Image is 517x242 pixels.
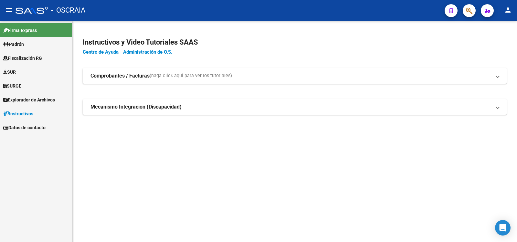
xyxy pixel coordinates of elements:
[83,99,507,115] mat-expansion-panel-header: Mecanismo Integración (Discapacidad)
[90,103,182,110] strong: Mecanismo Integración (Discapacidad)
[3,110,33,117] span: Instructivos
[3,55,42,62] span: Fiscalización RG
[150,72,232,79] span: (haga click aquí para ver los tutoriales)
[83,49,172,55] a: Centro de Ayuda - Administración de O.S.
[3,41,24,48] span: Padrón
[83,68,507,84] mat-expansion-panel-header: Comprobantes / Facturas(haga click aquí para ver los tutoriales)
[504,6,512,14] mat-icon: person
[90,72,150,79] strong: Comprobantes / Facturas
[83,36,507,48] h2: Instructivos y Video Tutoriales SAAS
[3,82,21,89] span: SURGE
[3,27,37,34] span: Firma Express
[5,6,13,14] mat-icon: menu
[495,220,511,236] div: Open Intercom Messenger
[3,96,55,103] span: Explorador de Archivos
[51,3,85,17] span: - OSCRAIA
[3,124,46,131] span: Datos de contacto
[3,68,16,76] span: SUR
